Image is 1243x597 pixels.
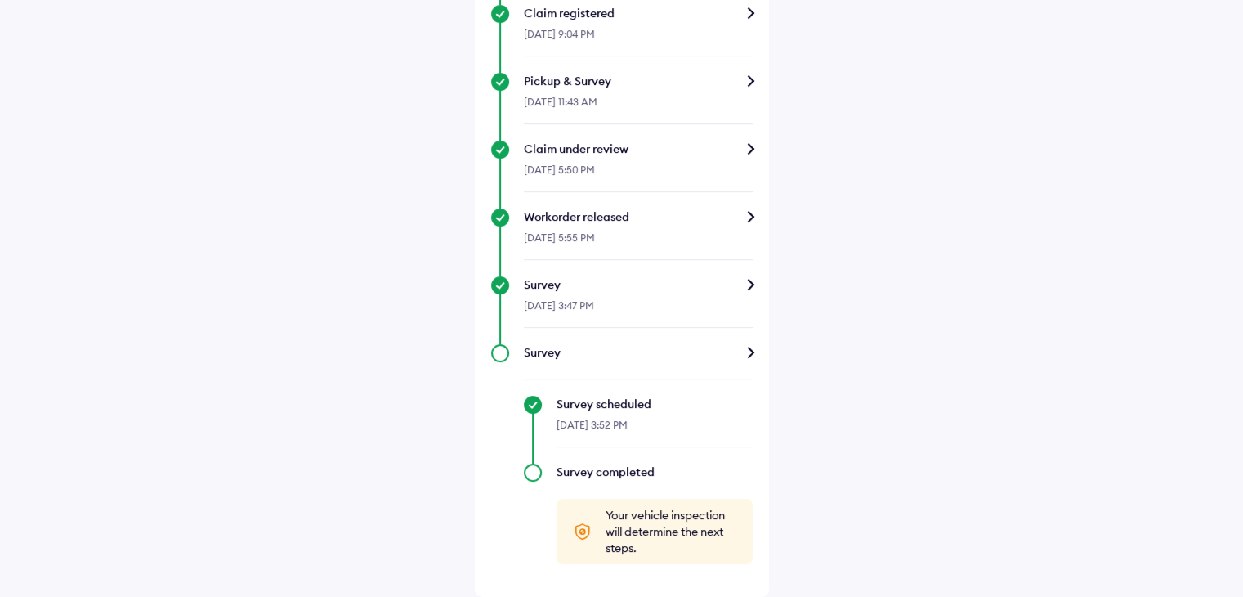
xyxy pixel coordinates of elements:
[524,21,753,56] div: [DATE] 9:04 PM
[557,412,753,447] div: [DATE] 3:52 PM
[524,225,753,260] div: [DATE] 5:55 PM
[524,276,753,293] div: Survey
[606,507,736,556] span: Your vehicle inspection will determine the next steps.
[524,209,753,225] div: Workorder released
[524,89,753,124] div: [DATE] 11:43 AM
[524,344,753,361] div: Survey
[524,73,753,89] div: Pickup & Survey
[524,5,753,21] div: Claim registered
[557,396,753,412] div: Survey scheduled
[524,141,753,157] div: Claim under review
[524,157,753,192] div: [DATE] 5:50 PM
[524,293,753,328] div: [DATE] 3:47 PM
[557,464,753,480] div: Survey completed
